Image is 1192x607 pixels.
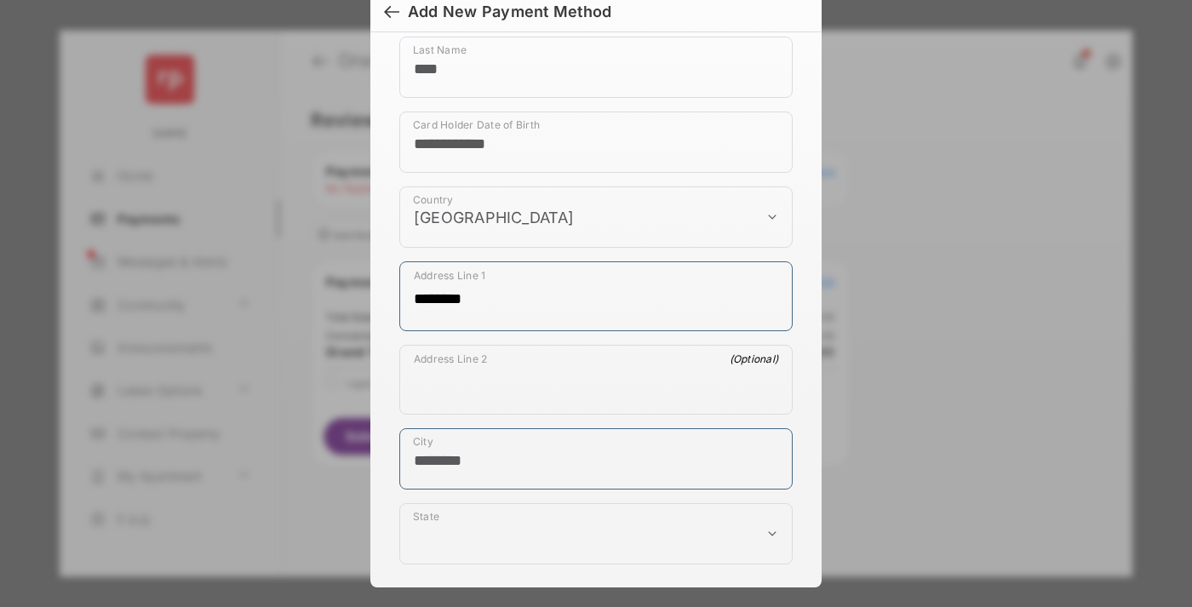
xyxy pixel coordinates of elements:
div: payment_method_screening[postal_addresses][locality] [399,428,793,490]
div: payment_method_screening[postal_addresses][country] [399,186,793,248]
div: payment_method_screening[postal_addresses][addressLine2] [399,345,793,415]
div: payment_method_screening[postal_addresses][addressLine1] [399,261,793,331]
div: Add New Payment Method [408,3,611,21]
div: payment_method_screening[postal_addresses][administrativeArea] [399,503,793,564]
